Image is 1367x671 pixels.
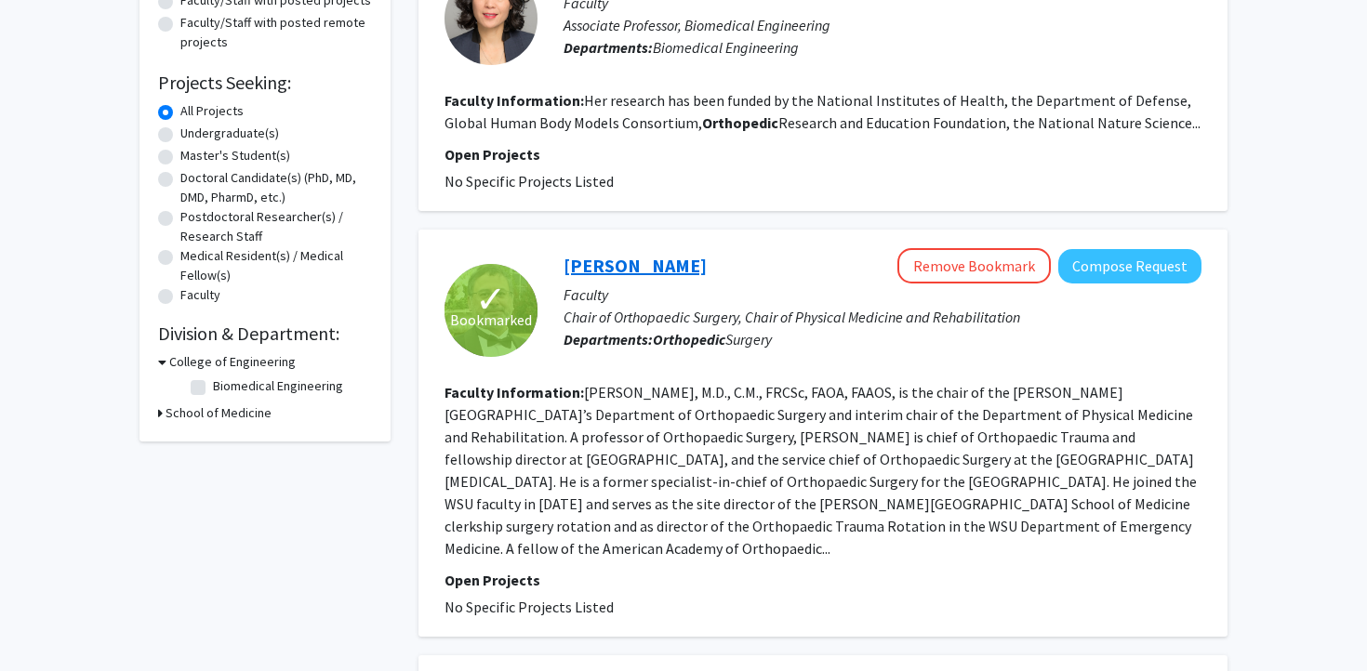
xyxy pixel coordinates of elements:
[1058,249,1201,283] button: Compose Request to Rahul Vaidya
[564,306,1201,328] p: Chair of Orthopaedic Surgery, Chair of Physical Medicine and Rehabilitation
[564,38,653,57] b: Departments:
[445,172,614,191] span: No Specific Projects Listed
[475,290,507,309] span: ✓
[14,587,79,657] iframe: Chat
[445,598,614,616] span: No Specific Projects Listed
[564,330,653,349] b: Departments:
[445,383,584,401] b: Faculty Information:
[158,322,372,345] h2: Division & Department:
[166,403,272,423] h3: School of Medicine
[653,38,799,57] span: Biomedical Engineering
[653,330,772,349] span: Surgery
[180,246,372,285] label: Medical Resident(s) / Medical Fellow(s)
[445,91,1201,132] fg-read-more: Her research has been funded by the National Institutes of Health, the Department of Defense, Glo...
[445,143,1201,165] p: Open Projects
[564,254,707,277] a: [PERSON_NAME]
[213,376,343,396] label: Biomedical Engineering
[564,14,1201,36] p: Associate Professor, Biomedical Engineering
[180,124,279,143] label: Undergraduate(s)
[653,330,725,349] b: Orthopedic
[702,113,778,132] b: Orthopedic
[180,207,372,246] label: Postdoctoral Researcher(s) / Research Staff
[445,569,1201,591] p: Open Projects
[445,383,1197,558] fg-read-more: [PERSON_NAME], M.D., C.M., FRCSc, FAOA, FAAOS, is the chair of the [PERSON_NAME][GEOGRAPHIC_DATA]...
[445,91,584,110] b: Faculty Information:
[180,13,372,52] label: Faculty/Staff with posted remote projects
[564,283,1201,306] p: Faculty
[897,248,1051,283] button: Remove Bookmark
[180,285,220,305] label: Faculty
[169,352,296,372] h3: College of Engineering
[450,309,532,331] span: Bookmarked
[180,101,244,121] label: All Projects
[180,168,372,207] label: Doctoral Candidate(s) (PhD, MD, DMD, PharmD, etc.)
[180,146,290,165] label: Master's Student(s)
[158,72,372,94] h2: Projects Seeking:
